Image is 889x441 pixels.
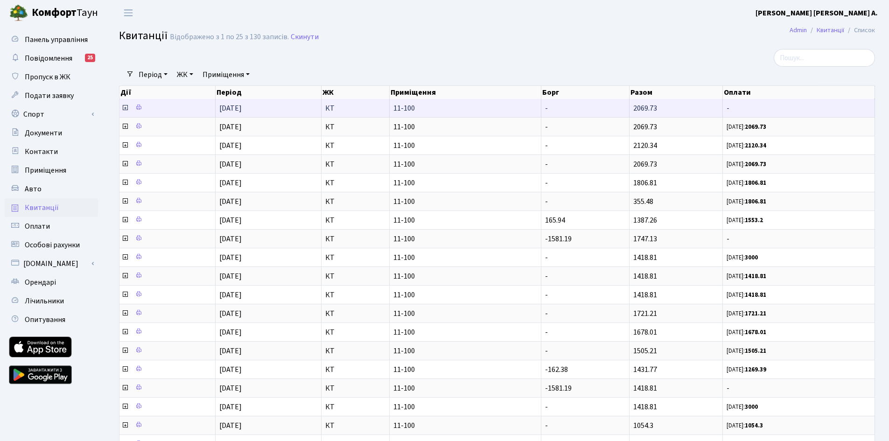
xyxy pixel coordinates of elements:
[727,253,758,262] small: [DATE]:
[745,309,766,318] b: 1721.21
[219,402,242,412] span: [DATE]
[219,196,242,207] span: [DATE]
[393,273,537,280] span: 11-100
[545,346,548,356] span: -
[545,159,548,169] span: -
[727,421,763,430] small: [DATE]:
[756,7,878,19] a: [PERSON_NAME] [PERSON_NAME] А.
[173,67,197,83] a: ЖК
[545,178,548,188] span: -
[219,308,242,319] span: [DATE]
[25,184,42,194] span: Авто
[545,103,548,113] span: -
[633,271,657,281] span: 1418.81
[727,216,763,224] small: [DATE]:
[545,122,548,132] span: -
[325,198,385,205] span: КТ
[325,161,385,168] span: КТ
[633,103,657,113] span: 2069.73
[25,147,58,157] span: Контакти
[541,86,630,99] th: Борг
[393,385,537,392] span: 11-100
[545,215,565,225] span: 165.94
[5,124,98,142] a: Документи
[633,159,657,169] span: 2069.73
[25,72,70,82] span: Пропуск в ЖК
[219,290,242,300] span: [DATE]
[325,217,385,224] span: КТ
[85,54,95,62] div: 25
[545,290,548,300] span: -
[727,365,766,374] small: [DATE]:
[745,216,763,224] b: 1553.2
[545,234,572,244] span: -1581.19
[727,291,766,299] small: [DATE]:
[393,142,537,149] span: 11-100
[219,103,242,113] span: [DATE]
[5,236,98,254] a: Особові рахунки
[216,86,322,99] th: Період
[219,346,242,356] span: [DATE]
[325,291,385,299] span: КТ
[393,123,537,131] span: 11-100
[393,422,537,429] span: 11-100
[727,197,766,206] small: [DATE]:
[545,327,548,337] span: -
[727,179,766,187] small: [DATE]:
[325,422,385,429] span: КТ
[219,420,242,431] span: [DATE]
[170,33,289,42] div: Відображено з 1 по 25 з 130 записів.
[25,221,50,231] span: Оплати
[745,365,766,374] b: 1269.39
[745,347,766,355] b: 1505.21
[393,366,537,373] span: 11-100
[119,28,168,44] span: Квитанції
[325,366,385,373] span: КТ
[545,383,572,393] span: -1581.19
[390,86,541,99] th: Приміщення
[745,421,763,430] b: 1054.3
[5,254,98,273] a: [DOMAIN_NAME]
[219,383,242,393] span: [DATE]
[727,328,766,336] small: [DATE]:
[756,8,878,18] b: [PERSON_NAME] [PERSON_NAME] А.
[325,235,385,243] span: КТ
[745,179,766,187] b: 1806.81
[25,128,62,138] span: Документи
[393,235,537,243] span: 11-100
[393,254,537,261] span: 11-100
[5,198,98,217] a: Квитанції
[325,142,385,149] span: КТ
[322,86,390,99] th: ЖК
[25,296,64,306] span: Лічильники
[5,292,98,310] a: Лічильники
[545,252,548,263] span: -
[393,310,537,317] span: 11-100
[727,347,766,355] small: [DATE]:
[633,346,657,356] span: 1505.21
[25,35,88,45] span: Панель управління
[25,315,65,325] span: Опитування
[633,215,657,225] span: 1387.26
[325,310,385,317] span: КТ
[219,178,242,188] span: [DATE]
[630,86,723,99] th: Разом
[393,403,537,411] span: 11-100
[325,385,385,392] span: КТ
[119,86,216,99] th: Дії
[727,272,766,280] small: [DATE]:
[325,329,385,336] span: КТ
[723,86,875,99] th: Оплати
[545,196,548,207] span: -
[9,4,28,22] img: logo.png
[25,203,59,213] span: Квитанції
[5,68,98,86] a: Пропуск в ЖК
[633,383,657,393] span: 1418.81
[219,234,242,244] span: [DATE]
[545,420,548,431] span: -
[393,198,537,205] span: 11-100
[219,271,242,281] span: [DATE]
[727,403,758,411] small: [DATE]:
[790,25,807,35] a: Admin
[291,33,319,42] a: Скинути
